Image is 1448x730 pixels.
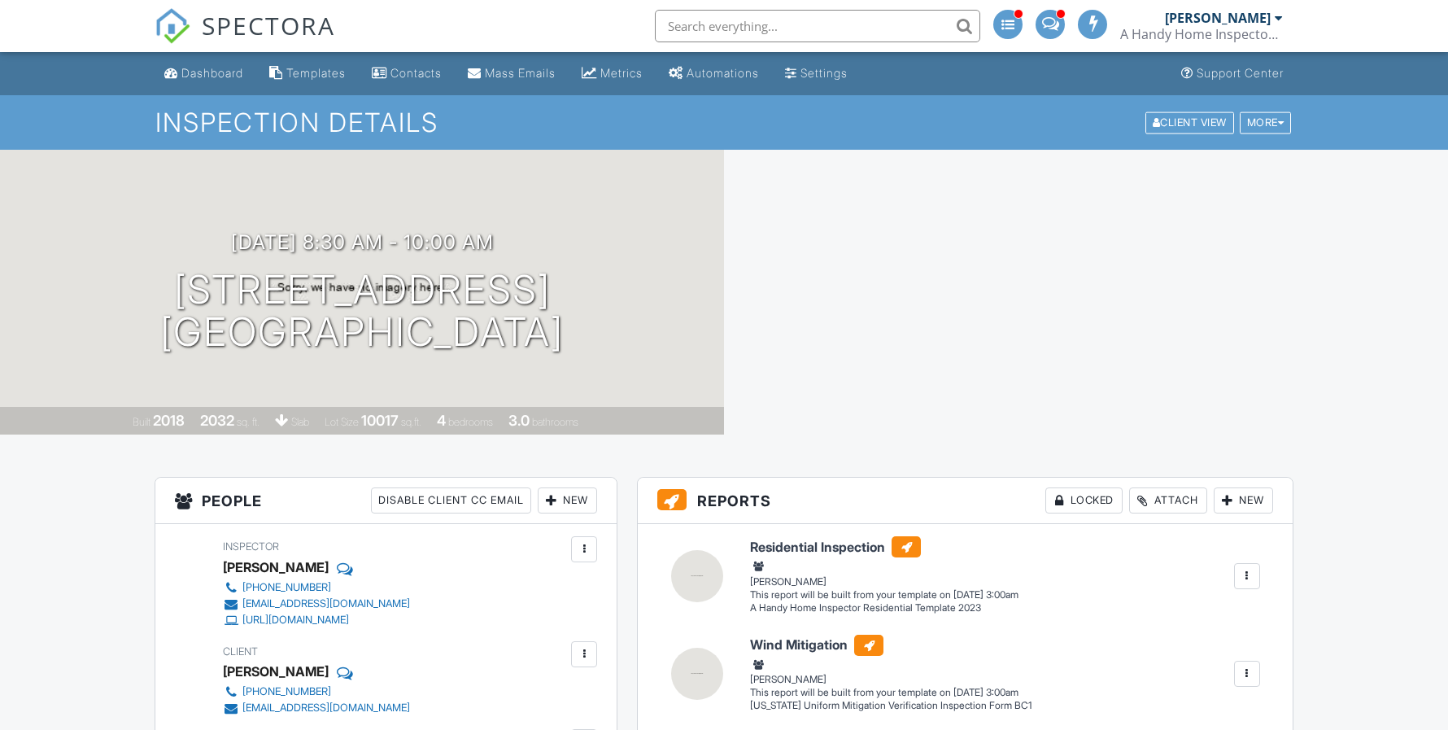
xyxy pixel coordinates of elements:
[1129,487,1207,514] div: Attach
[155,108,1293,137] h1: Inspection Details
[286,66,346,80] div: Templates
[800,66,848,80] div: Settings
[231,231,494,253] h3: [DATE] 8:30 am - 10:00 am
[133,416,150,428] span: Built
[242,685,331,698] div: [PHONE_NUMBER]
[155,8,190,44] img: The Best Home Inspection Software - Spectora
[461,59,562,89] a: Mass Emails
[242,581,331,594] div: [PHONE_NUMBER]
[1165,10,1271,26] div: [PERSON_NAME]
[485,66,556,80] div: Mass Emails
[160,269,564,355] h1: [STREET_ADDRESS] [GEOGRAPHIC_DATA]
[750,686,1031,699] div: This report will be built from your template on [DATE] 3:00am
[1197,66,1284,80] div: Support Center
[153,412,185,429] div: 2018
[750,657,1031,686] div: [PERSON_NAME]
[181,66,243,80] div: Dashboard
[750,635,1031,656] h6: Wind Mitigation
[600,66,643,80] div: Metrics
[263,59,352,89] a: Templates
[155,22,335,56] a: SPECTORA
[779,59,854,89] a: Settings
[325,416,359,428] span: Lot Size
[750,588,1018,601] div: This report will be built from your template on [DATE] 3:00am
[508,412,530,429] div: 3.0
[575,59,649,89] a: Metrics
[1214,487,1273,514] div: New
[750,699,1031,713] div: [US_STATE] Uniform Mitigation Verification Inspection Form BC1
[1144,116,1238,128] a: Client View
[158,59,250,89] a: Dashboard
[655,10,980,42] input: Search everything...
[1045,487,1123,514] div: Locked
[1175,59,1290,89] a: Support Center
[242,597,410,610] div: [EMAIL_ADDRESS][DOMAIN_NAME]
[223,555,329,579] div: [PERSON_NAME]
[291,416,309,428] span: slab
[223,612,410,628] a: [URL][DOMAIN_NAME]
[223,700,410,716] a: [EMAIL_ADDRESS][DOMAIN_NAME]
[750,559,1018,588] div: [PERSON_NAME]
[390,66,442,80] div: Contacts
[155,478,617,524] h3: People
[223,540,279,553] span: Inspector
[662,59,765,89] a: Automations (Advanced)
[1240,111,1292,133] div: More
[223,645,258,658] span: Client
[202,8,335,42] span: SPECTORA
[361,412,399,429] div: 10017
[687,66,759,80] div: Automations
[437,412,446,429] div: 4
[538,487,597,514] div: New
[242,614,349,627] div: [URL][DOMAIN_NAME]
[200,412,234,429] div: 2032
[1145,111,1234,133] div: Client View
[532,416,578,428] span: bathrooms
[365,59,448,89] a: Contacts
[237,416,260,428] span: sq. ft.
[1120,26,1283,42] div: A Handy Home Inspector, Inc.
[401,416,421,428] span: sq.ft.
[638,478,1293,524] h3: Reports
[223,596,410,612] a: [EMAIL_ADDRESS][DOMAIN_NAME]
[223,659,329,684] div: [PERSON_NAME]
[448,416,493,428] span: bedrooms
[223,684,410,700] a: [PHONE_NUMBER]
[750,536,1018,557] h6: Residential Inspection
[750,601,1018,615] div: A Handy Home Inspector Residential Template 2023
[371,487,531,514] div: Disable Client CC Email
[223,579,410,596] a: [PHONE_NUMBER]
[242,702,410,715] div: [EMAIL_ADDRESS][DOMAIN_NAME]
